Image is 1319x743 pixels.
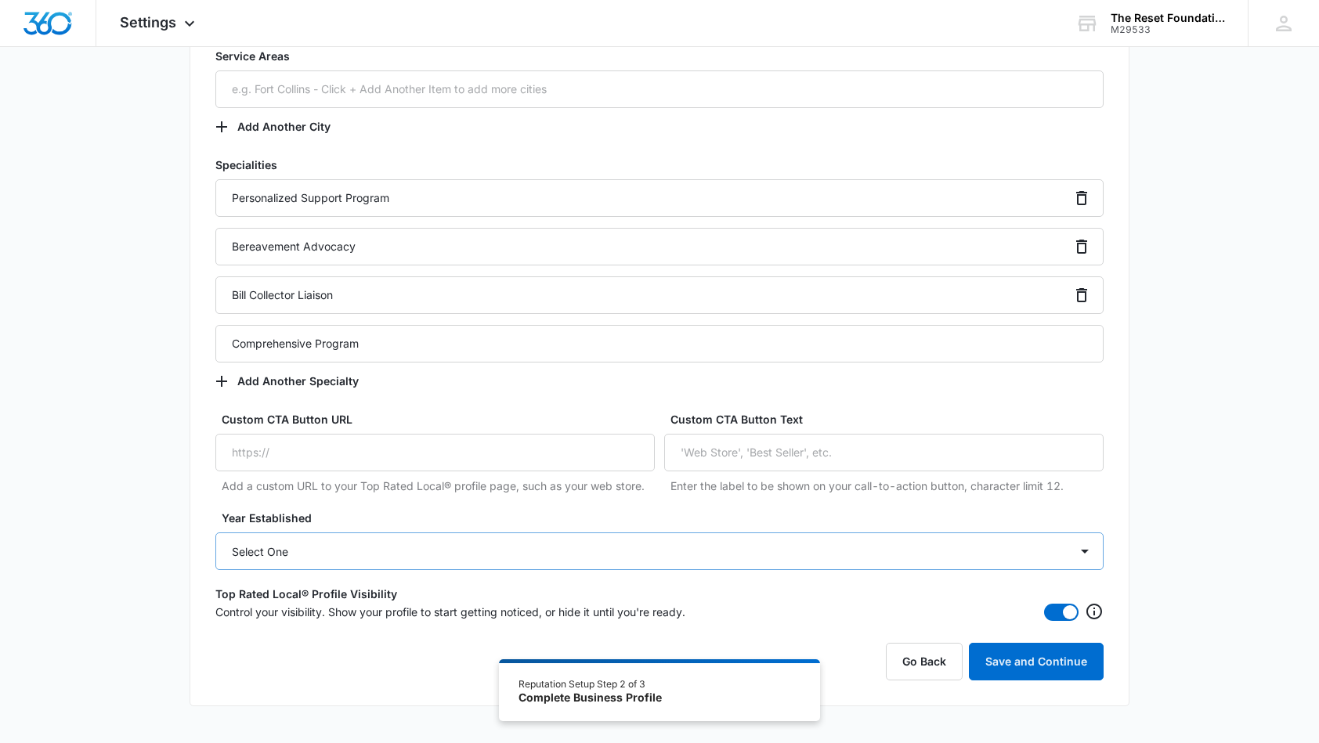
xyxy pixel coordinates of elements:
[215,602,1104,621] div: Control your visibility. Show your profile to start getting noticed, or hide it until you're ready.
[215,108,346,146] button: Add Another City
[1069,283,1094,308] button: Remove
[215,276,1104,314] input: e.g. Hand-tossed pizza - Click + Add Another Item to add more specialties
[215,586,1104,602] label: Top Rated Local® Profile Visibility
[222,411,661,427] label: Custom CTA Button URL
[215,434,655,471] input: https://
[670,411,1110,427] label: Custom CTA Button Text
[215,325,1104,362] input: e.g. Hand-tossed pizza - Click + Add Another Item to add more specialties
[120,14,176,31] span: Settings
[215,179,1104,217] input: e.g. Hand-tossed pizza - Click + Add Another Item to add more specialties
[1069,234,1094,259] button: Remove
[519,691,662,705] div: Complete Business Profile
[222,510,1110,526] label: Year Established
[519,677,662,691] div: Reputation Setup Step 2 of 3
[215,70,1104,108] input: e.g. Fort Collins - Click + Add Another Item to add more cities
[1111,24,1225,35] div: account id
[215,228,1104,265] input: e.g. Hand-tossed pizza - Click + Add Another Item to add more specialties
[664,434,1104,471] input: 'Web Store', 'Best Seller', etc.
[1069,186,1094,211] button: Remove
[215,48,1104,70] label: Service Areas
[886,643,963,680] button: Go Back
[1111,12,1225,24] div: account name
[969,643,1104,680] button: Save and Continue
[670,478,1104,494] p: Enter the label to be shown on your call-to-action button, character limit 12.
[215,362,374,400] button: Add Another Specialty
[215,157,1104,179] label: Specialities
[222,478,655,494] p: Add a custom URL to your Top Rated Local® profile page, such as your web store.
